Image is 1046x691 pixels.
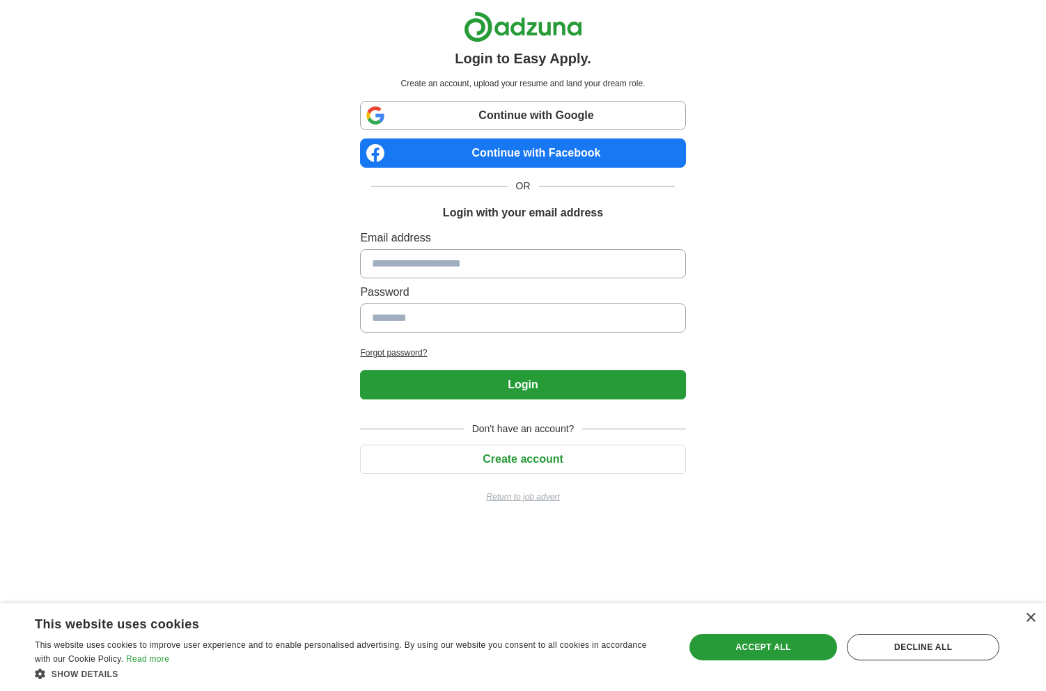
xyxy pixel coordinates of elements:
a: Return to job advert [360,491,685,503]
div: Show details [35,667,665,681]
label: Password [360,284,685,301]
h1: Login to Easy Apply. [455,48,591,69]
a: Create account [360,453,685,465]
img: Adzuna logo [464,11,582,42]
div: Accept all [689,634,838,660]
span: OR [508,179,539,193]
h1: Login with your email address [443,205,603,221]
div: Close [1025,613,1036,624]
a: Read more, opens a new window [126,654,169,664]
span: This website uses cookies to improve user experience and to enable personalised advertising. By u... [35,640,647,664]
a: Continue with Google [360,101,685,130]
div: This website uses cookies [35,612,630,633]
button: Create account [360,445,685,474]
a: Continue with Facebook [360,138,685,168]
label: Email address [360,230,685,246]
a: Forgot password? [360,347,685,359]
button: Login [360,370,685,399]
span: Don't have an account? [464,422,583,436]
div: Decline all [847,634,999,660]
p: Create an account, upload your resume and land your dream role. [363,77,682,90]
span: Show details [52,669,118,679]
